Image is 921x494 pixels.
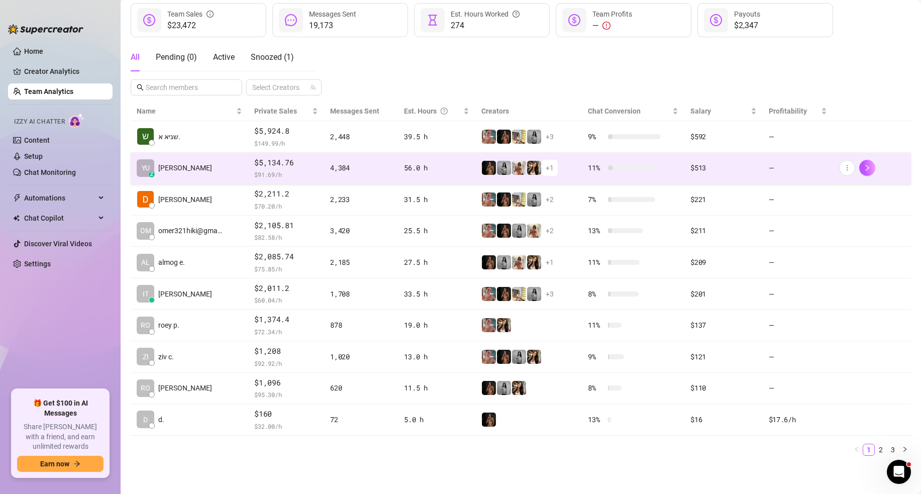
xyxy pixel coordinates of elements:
div: 2,233 [330,194,392,205]
div: $592 [690,131,756,142]
img: AD [527,161,541,175]
div: $110 [690,382,756,393]
div: $221 [690,194,756,205]
span: D [143,414,148,425]
img: A [527,192,541,207]
img: YL [482,318,496,332]
span: search [137,84,144,91]
span: 9 % [588,351,604,362]
div: 33.5 h [404,288,469,300]
div: 19.0 h [404,320,469,331]
span: $2,085.74 [254,251,318,263]
img: Green [512,255,526,269]
span: $ 82.58 /h [254,232,318,242]
span: $5,924.8 [254,125,318,137]
li: 2 [875,444,887,456]
div: $211 [690,225,756,236]
span: $2,211.2 [254,188,318,200]
img: logo-BBDzfeDw.svg [8,24,83,34]
span: $ 91.69 /h [254,169,318,179]
span: $ 32.00 /h [254,421,318,431]
img: D [482,161,496,175]
a: Content [24,136,50,144]
div: Est. Hours [404,106,461,117]
a: Home [24,47,43,55]
img: Prinssesa4u [512,287,526,301]
img: Green [512,161,526,175]
span: RO [141,382,150,393]
img: Chat Copilot [13,215,20,222]
span: team [310,84,316,90]
div: 1,708 [330,288,392,300]
span: + 2 [546,194,554,205]
span: 19,173 [309,20,356,32]
span: Name [137,106,234,117]
span: d. [158,414,164,425]
span: almog e. [158,257,185,268]
div: 27.5 h [404,257,469,268]
li: Previous Page [851,444,863,456]
img: AD [527,255,541,269]
span: שגיא א. [158,131,180,142]
img: D [497,350,511,364]
img: Green [527,224,541,238]
img: Prinssesa4u [512,130,526,144]
div: $201 [690,288,756,300]
td: — [763,216,833,247]
img: YL [482,224,496,238]
span: info-circle [207,9,214,20]
img: YL [482,130,496,144]
img: A [512,350,526,364]
span: exclamation-circle [602,22,610,30]
td: — [763,153,833,184]
div: 878 [330,320,392,331]
a: 3 [887,444,898,455]
div: 5.0 h [404,414,469,425]
div: 25.5 h [404,225,469,236]
button: left [851,444,863,456]
span: $2,105.81 [254,220,318,232]
img: Prinssesa4u [512,192,526,207]
span: roey p. [158,320,179,331]
span: 11 % [588,320,604,331]
img: AD [527,350,541,364]
img: D [482,381,496,395]
img: D [482,255,496,269]
span: $5,134.76 [254,157,318,169]
div: 13.0 h [404,351,469,362]
img: D [497,130,511,144]
div: 2,448 [330,131,392,142]
span: + 1 [546,162,554,173]
span: Salary [690,107,711,115]
span: + 2 [546,225,554,236]
td: — [763,373,833,405]
a: Setup [24,152,43,160]
div: 4,384 [330,162,392,173]
img: AD [497,318,511,332]
span: [PERSON_NAME] [158,382,212,393]
div: Est. Hours Worked [451,9,520,20]
span: Chat Copilot [24,210,95,226]
div: $513 [690,162,756,173]
span: 7 % [588,194,604,205]
div: $121 [690,351,756,362]
span: Messages Sent [309,10,356,18]
td: — [763,310,833,341]
img: D [497,287,511,301]
img: D [482,413,496,427]
td: — [763,341,833,373]
span: 9 % [588,131,604,142]
a: Chat Monitoring [24,168,76,176]
span: Share [PERSON_NAME] with a friend, and earn unlimited rewards [17,422,104,452]
input: Search members [146,82,228,93]
span: question-circle [513,9,520,20]
div: 31.5 h [404,194,469,205]
button: right [899,444,911,456]
img: A [497,381,511,395]
button: Earn nowarrow-right [17,456,104,472]
span: hourglass [427,14,439,26]
td: — [763,184,833,216]
img: Dana Roz [137,191,154,208]
span: $ 72.34 /h [254,327,318,337]
div: z [149,171,155,177]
